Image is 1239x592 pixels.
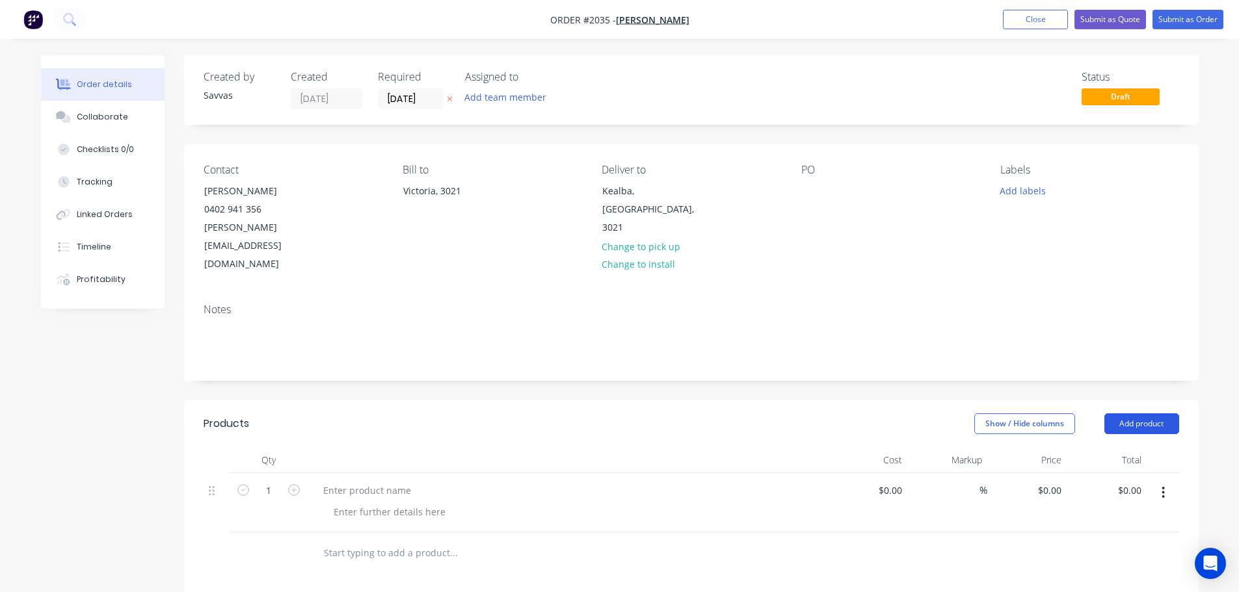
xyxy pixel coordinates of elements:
div: [PERSON_NAME] [204,182,312,200]
div: Victoria, 3021 [403,182,511,200]
button: Change to pick up [594,237,687,255]
div: Total [1067,447,1147,473]
div: Checklists 0/0 [77,144,134,155]
div: Kealba, [GEOGRAPHIC_DATA], 3021 [591,181,721,237]
div: Products [204,416,249,431]
input: Start typing to add a product... [323,540,583,566]
div: Kealba, [GEOGRAPHIC_DATA], 3021 [602,182,710,237]
button: Add product [1104,413,1179,434]
div: Created by [204,71,275,83]
div: Timeline [77,241,111,253]
button: Submit as Order [1152,10,1223,29]
button: Submit as Quote [1074,10,1146,29]
div: Labels [1000,164,1179,176]
div: Assigned to [465,71,595,83]
div: Deliver to [602,164,780,176]
button: Show / Hide columns [974,413,1075,434]
a: [PERSON_NAME] [616,14,689,26]
button: Profitability [41,263,165,296]
div: Notes [204,303,1179,316]
button: Linked Orders [41,198,165,231]
span: Draft [1082,88,1160,105]
button: Add labels [993,181,1053,199]
img: Factory [23,10,43,29]
div: Created [291,71,362,83]
button: Add team member [457,88,553,106]
div: Profitability [77,274,126,285]
div: Order details [77,79,132,90]
div: Bill to [403,164,581,176]
div: Required [378,71,449,83]
div: Linked Orders [77,209,133,220]
button: Tracking [41,166,165,198]
div: Tracking [77,176,113,188]
button: Collaborate [41,101,165,133]
div: Savvas [204,88,275,102]
button: Order details [41,68,165,101]
div: Qty [230,447,308,473]
button: Timeline [41,231,165,263]
div: Status [1082,71,1179,83]
div: PO [801,164,979,176]
div: 0402 941 356 [204,200,312,218]
button: Add team member [465,88,553,106]
div: Contact [204,164,382,176]
button: Close [1003,10,1068,29]
div: [PERSON_NAME]0402 941 356[PERSON_NAME][EMAIL_ADDRESS][DOMAIN_NAME] [193,181,323,274]
span: Order #2035 - [550,14,616,26]
button: Change to install [594,255,682,273]
div: Markup [907,447,987,473]
div: [PERSON_NAME][EMAIL_ADDRESS][DOMAIN_NAME] [204,218,312,273]
div: Cost [828,447,908,473]
div: Collaborate [77,111,128,123]
div: Open Intercom Messenger [1195,548,1226,579]
div: Victoria, 3021 [392,181,522,223]
button: Checklists 0/0 [41,133,165,166]
span: % [979,483,987,498]
div: Price [987,447,1067,473]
